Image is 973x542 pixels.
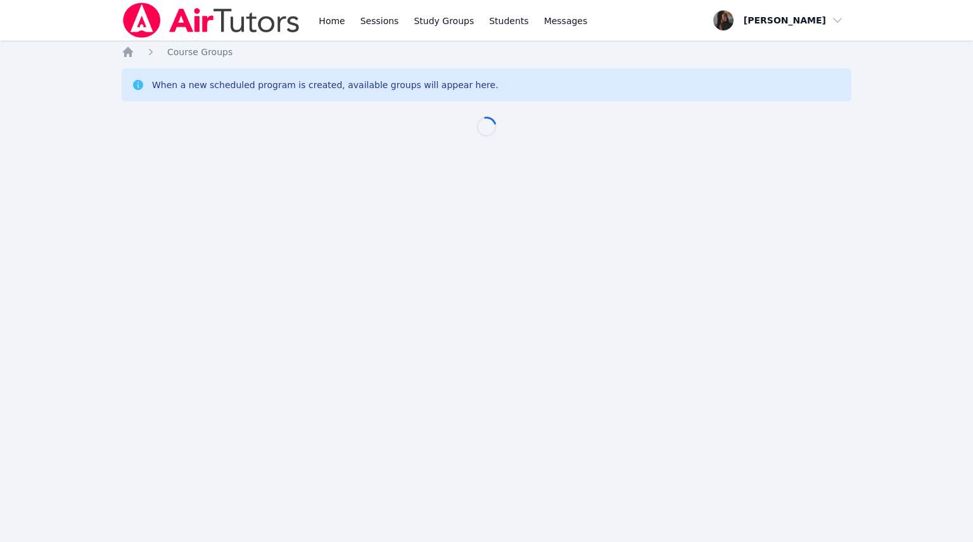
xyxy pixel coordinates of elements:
span: Messages [544,15,588,27]
div: When a new scheduled program is created, available groups will appear here. [152,79,499,91]
span: Course Groups [167,47,232,57]
nav: Breadcrumb [122,46,851,58]
img: Air Tutors [122,3,301,38]
a: Course Groups [167,46,232,58]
